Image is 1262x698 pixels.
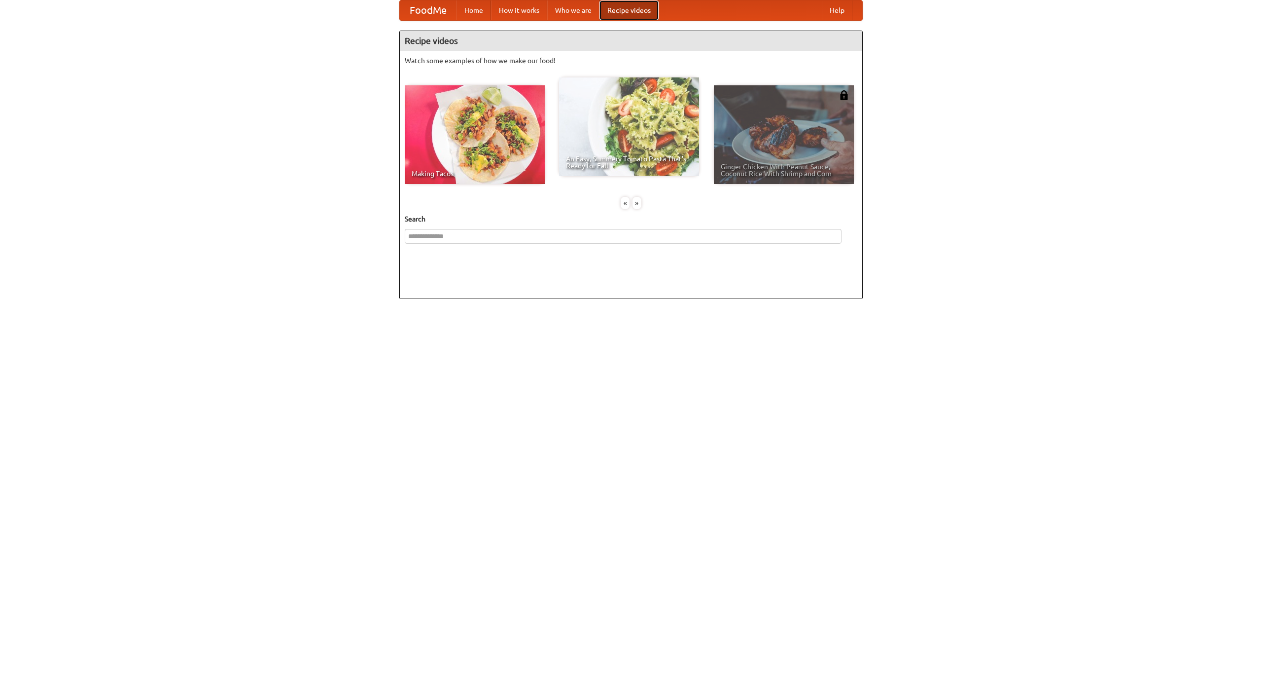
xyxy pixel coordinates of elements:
p: Watch some examples of how we make our food! [405,56,857,66]
a: Home [456,0,491,20]
h5: Search [405,214,857,224]
span: An Easy, Summery Tomato Pasta That's Ready for Fall [566,155,692,169]
div: » [632,197,641,209]
a: Help [822,0,852,20]
a: An Easy, Summery Tomato Pasta That's Ready for Fall [559,77,699,176]
h4: Recipe videos [400,31,862,51]
a: Recipe videos [599,0,659,20]
div: « [621,197,630,209]
a: How it works [491,0,547,20]
img: 483408.png [839,90,849,100]
a: FoodMe [400,0,456,20]
a: Making Tacos [405,85,545,184]
span: Making Tacos [412,170,538,177]
a: Who we are [547,0,599,20]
